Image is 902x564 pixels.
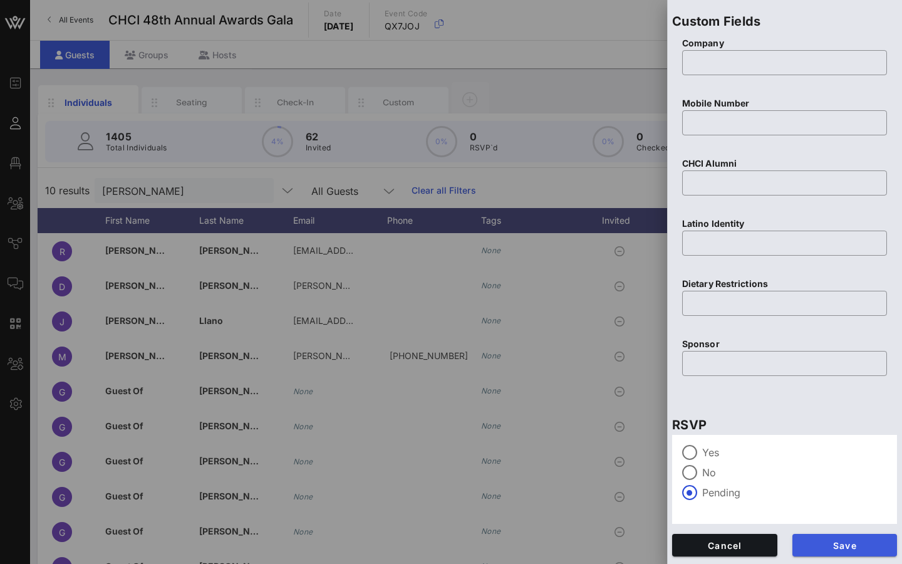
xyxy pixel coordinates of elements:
p: Dietary Restrictions [682,277,887,291]
button: Save [792,534,898,556]
p: Company [682,36,887,50]
label: Yes [702,446,887,459]
label: Pending [702,486,887,499]
p: RSVP [672,415,897,435]
p: Latino Identity [682,217,887,231]
span: Cancel [682,540,767,551]
button: Cancel [672,534,777,556]
label: No [702,466,887,479]
p: Sponsor [682,337,887,351]
p: Custom Fields [672,11,897,31]
p: CHCI Alumni [682,157,887,170]
p: Mobile Number [682,97,887,110]
span: Save [802,540,888,551]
